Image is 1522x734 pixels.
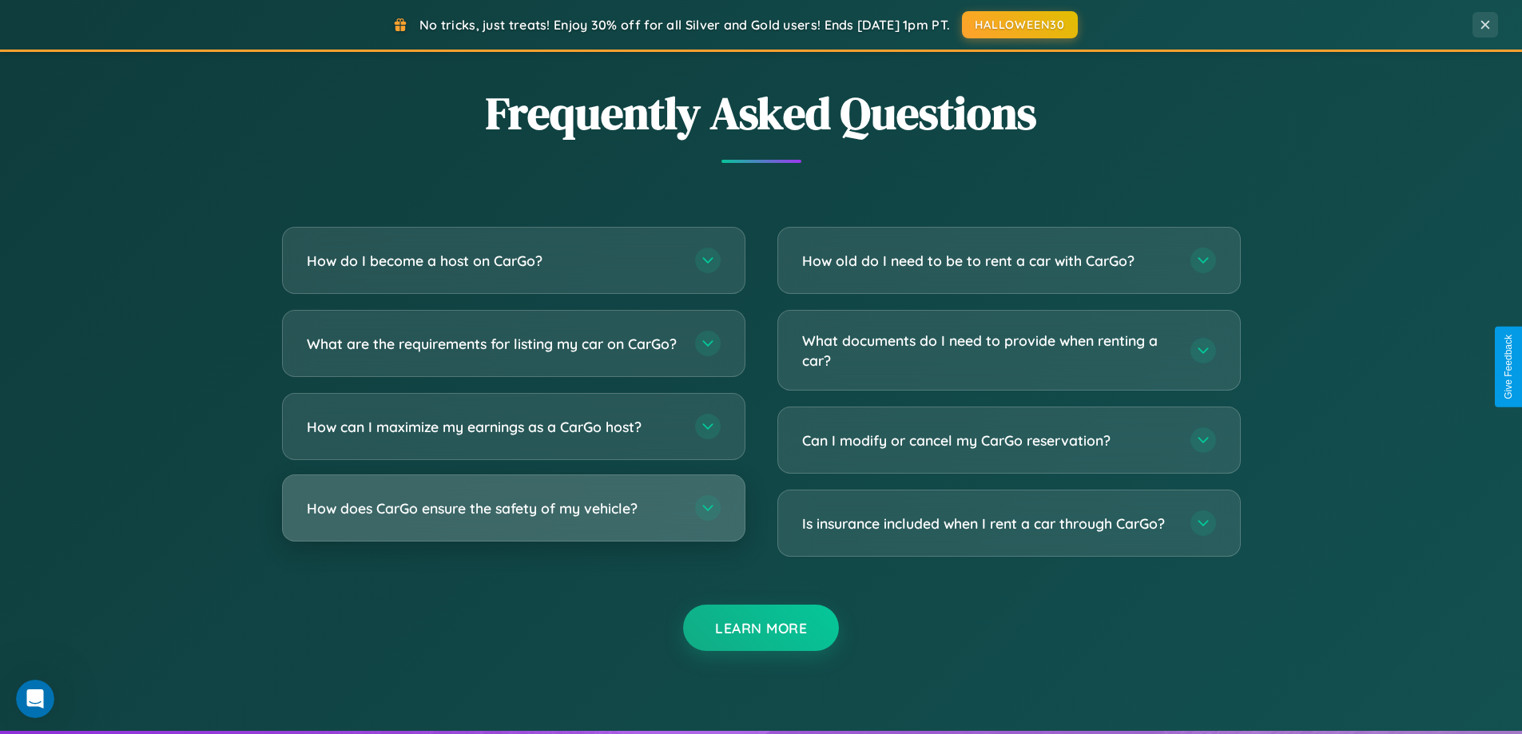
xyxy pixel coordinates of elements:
h3: How do I become a host on CarGo? [307,251,679,271]
h3: What documents do I need to provide when renting a car? [802,331,1174,370]
iframe: Intercom live chat [16,680,54,718]
h3: How does CarGo ensure the safety of my vehicle? [307,498,679,518]
h3: Can I modify or cancel my CarGo reservation? [802,430,1174,450]
h3: What are the requirements for listing my car on CarGo? [307,334,679,354]
h3: How old do I need to be to rent a car with CarGo? [802,251,1174,271]
h3: How can I maximize my earnings as a CarGo host? [307,417,679,437]
span: No tricks, just treats! Enjoy 30% off for all Silver and Gold users! Ends [DATE] 1pm PT. [419,17,950,33]
div: Give Feedback [1503,335,1514,399]
button: HALLOWEEN30 [962,11,1078,38]
button: Learn More [683,605,839,651]
h2: Frequently Asked Questions [282,82,1241,144]
h3: Is insurance included when I rent a car through CarGo? [802,514,1174,534]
